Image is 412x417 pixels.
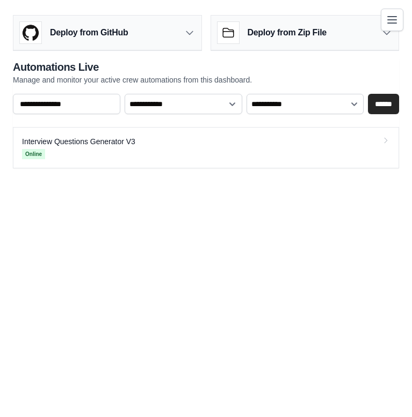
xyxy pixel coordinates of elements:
[50,26,128,39] h3: Deploy from GitHub
[13,59,252,75] h2: Automations Live
[13,75,252,85] p: Manage and monitor your active crew automations from this dashboard.
[22,136,135,147] p: Interview Questions Generator V3
[381,9,403,31] button: Toggle navigation
[20,22,41,43] img: GitHub Logo
[22,149,45,159] span: Online
[248,26,327,39] h3: Deploy from Zip File
[13,127,399,168] a: Interview Questions Generator V3 Online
